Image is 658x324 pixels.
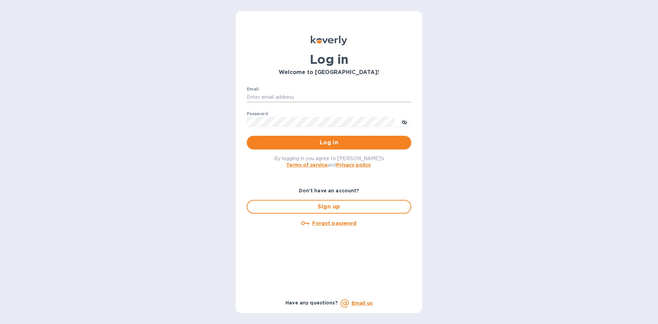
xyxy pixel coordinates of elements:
[247,69,411,76] h3: Welcome to [GEOGRAPHIC_DATA]!
[285,300,338,305] b: Have any questions?
[286,162,328,168] a: Terms of service
[274,156,384,168] span: By logging in you agree to [PERSON_NAME]'s and .
[247,52,411,67] h1: Log in
[336,162,371,168] a: Privacy policy
[247,200,411,214] button: Sign up
[398,115,411,129] button: toggle password visibility
[312,220,356,226] u: Forgot password
[247,92,411,103] input: Enter email address
[247,87,259,91] label: Email
[299,188,360,193] b: Don't have an account?
[252,139,406,147] span: Log in
[253,203,405,211] span: Sign up
[247,136,411,149] button: Log in
[352,300,373,306] a: Email us
[311,36,347,45] img: Koverly
[247,112,268,116] label: Password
